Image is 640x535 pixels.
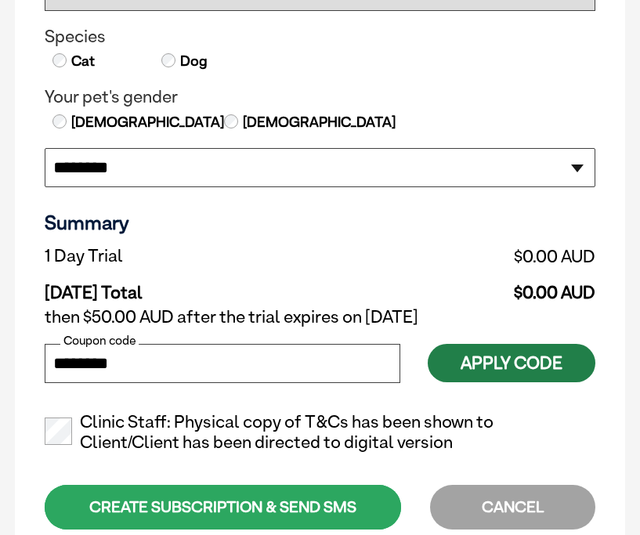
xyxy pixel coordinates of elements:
[45,418,72,445] input: Clinic Staff: Physical copy of T&Cs has been shown to Client/Client has been directed to digital ...
[45,27,595,47] legend: Species
[428,344,595,382] button: Apply Code
[430,485,595,530] div: CANCEL
[45,303,595,331] td: then $50.00 AUD after the trial expires on [DATE]
[344,270,595,303] td: $0.00 AUD
[45,412,595,453] label: Clinic Staff: Physical copy of T&Cs has been shown to Client/Client has been directed to digital ...
[45,485,401,530] div: CREATE SUBSCRIPTION & SEND SMS
[60,334,139,348] label: Coupon code
[45,87,595,107] legend: Your pet's gender
[45,270,344,303] td: [DATE] Total
[45,242,344,270] td: 1 Day Trial
[45,211,595,234] h3: Summary
[344,242,595,270] td: $0.00 AUD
